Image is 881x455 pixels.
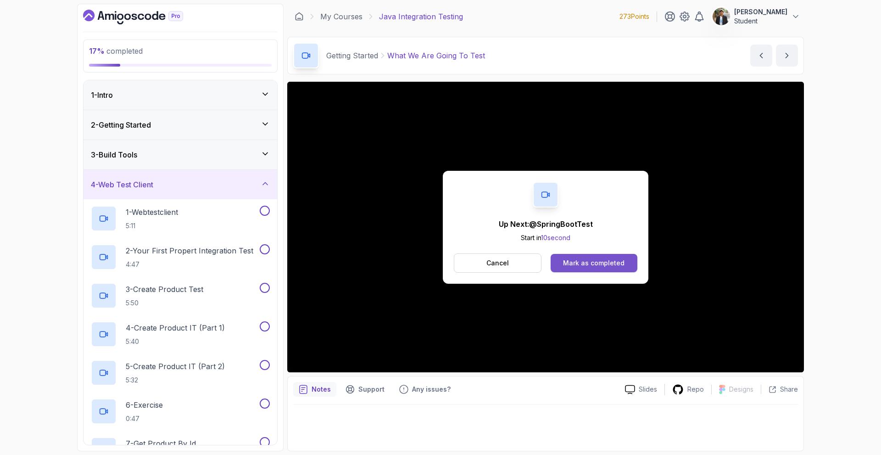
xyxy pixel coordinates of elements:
[91,321,270,347] button: 4-Create Product IT (Part 1)5:40
[734,17,787,26] p: Student
[91,283,270,309] button: 3-Create Product Test5:50
[750,45,772,67] button: previous content
[91,244,270,270] button: 2-Your First Propert Integration Test4:47
[126,260,253,269] p: 4:47
[89,46,105,56] span: 17 %
[91,360,270,386] button: 5-Create Product IT (Part 2)5:32
[126,245,253,256] p: 2 - Your First Propert Integration Test
[91,179,153,190] h3: 4 - Web Test Client
[499,233,593,242] p: Start in
[84,110,277,140] button: 2-Getting Started
[91,206,270,231] button: 1-Webtestclient5:11
[84,170,277,199] button: 4-Web Test Client
[340,382,390,397] button: Support button
[126,414,163,423] p: 0:47
[486,258,509,268] p: Cancel
[312,385,331,394] p: Notes
[541,234,570,242] span: 10 second
[126,361,225,372] p: 5 - Create Product IT (Part 2)
[89,46,143,56] span: completed
[499,219,593,230] p: Up Next: @SpringBootTest
[126,207,178,218] p: 1 - Webtestclient
[563,258,625,268] div: Mark as completed
[287,82,804,372] iframe: 5 - What We Are Going To Test
[326,50,378,61] p: Getting Started
[91,399,270,424] button: 6-Exercise0:47
[712,7,800,26] button: user profile image[PERSON_NAME]Student
[126,337,225,346] p: 5:40
[126,322,225,333] p: 4 - Create Product IT (Part 1)
[126,438,196,449] p: 7 - Get Product By Id
[412,385,451,394] p: Any issues?
[126,221,178,230] p: 5:11
[126,298,203,308] p: 5:50
[394,382,456,397] button: Feedback button
[551,254,637,272] button: Mark as completed
[320,11,362,22] a: My Courses
[665,384,711,395] a: Repo
[126,376,225,385] p: 5:32
[126,399,163,410] p: 6 - Exercise
[379,11,463,22] p: Java Integration Testing
[687,385,704,394] p: Repo
[734,7,787,17] p: [PERSON_NAME]
[761,385,798,394] button: Share
[84,80,277,110] button: 1-Intro
[293,382,336,397] button: notes button
[91,119,151,130] h3: 2 - Getting Started
[84,140,277,169] button: 3-Build Tools
[358,385,385,394] p: Support
[776,45,798,67] button: next content
[729,385,753,394] p: Designs
[619,12,649,21] p: 273 Points
[91,90,113,101] h3: 1 - Intro
[618,385,664,394] a: Slides
[91,149,137,160] h3: 3 - Build Tools
[639,385,657,394] p: Slides
[83,10,204,24] a: Dashboard
[387,50,485,61] p: What We Are Going To Test
[780,385,798,394] p: Share
[295,12,304,21] a: Dashboard
[713,8,730,25] img: user profile image
[454,253,541,273] button: Cancel
[126,284,203,295] p: 3 - Create Product Test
